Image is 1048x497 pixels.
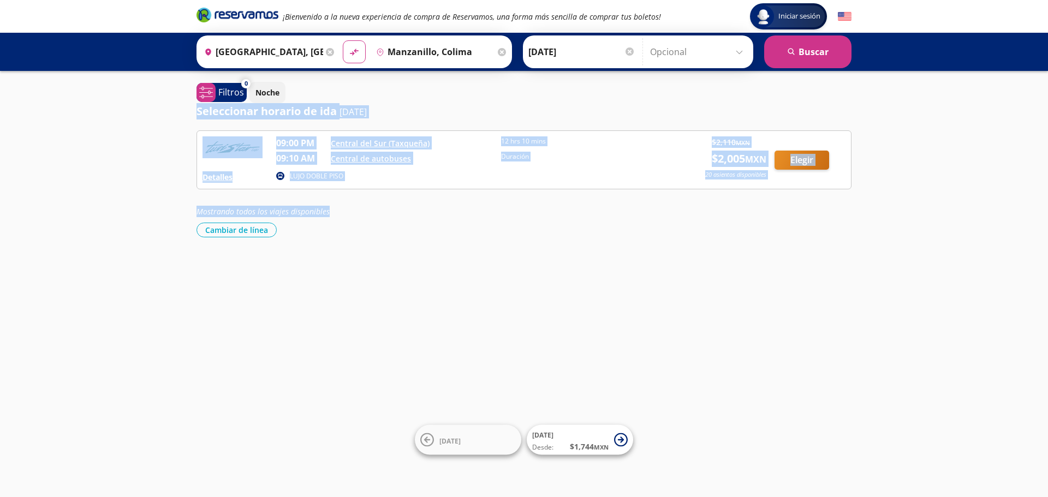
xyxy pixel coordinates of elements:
span: $ 2,110 [712,136,750,148]
small: MXN [745,153,766,165]
input: Elegir Fecha [528,38,635,65]
button: Noche [249,82,285,103]
a: Central del Sur (Taxqueña) [331,138,430,148]
button: [DATE] [415,425,521,455]
small: MXN [594,443,609,451]
p: Noche [255,87,279,98]
span: 0 [245,79,248,88]
i: Brand Logo [196,7,278,23]
input: Buscar Origen [200,38,323,65]
button: 0Filtros [196,83,247,102]
button: [DATE]Desde:$1,744MXN [527,425,633,455]
p: LUJO DOBLE PISO [290,171,343,181]
p: 09:10 AM [276,152,325,165]
span: $ 2,005 [712,151,766,167]
button: Buscar [764,35,851,68]
span: [DATE] [439,436,461,445]
span: Desde: [532,442,553,452]
span: Iniciar sesión [774,11,825,22]
p: Filtros [218,86,244,99]
em: ¡Bienvenido a la nueva experiencia de compra de Reservamos, una forma más sencilla de comprar tus... [283,11,661,22]
p: 20 asientos disponibles [705,170,766,179]
p: 12 hrs 10 mins [501,136,666,146]
p: 09:00 PM [276,136,325,149]
p: Duración [501,152,666,161]
button: Detalles [203,171,233,183]
img: RESERVAMOS [203,136,263,158]
p: Seleccionar horario de ida [196,103,337,119]
span: [DATE] [532,430,553,440]
button: Elegir [775,151,829,170]
span: $ 1,744 [570,441,609,452]
input: Buscar Destino [372,38,495,65]
button: Cambiar de línea [196,223,277,237]
p: [DATE] [340,105,367,118]
a: Central de autobuses [331,153,411,164]
button: English [838,10,851,23]
em: Mostrando todos los viajes disponibles [196,206,330,217]
input: Opcional [650,38,748,65]
a: Brand Logo [196,7,278,26]
small: MXN [736,139,750,147]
